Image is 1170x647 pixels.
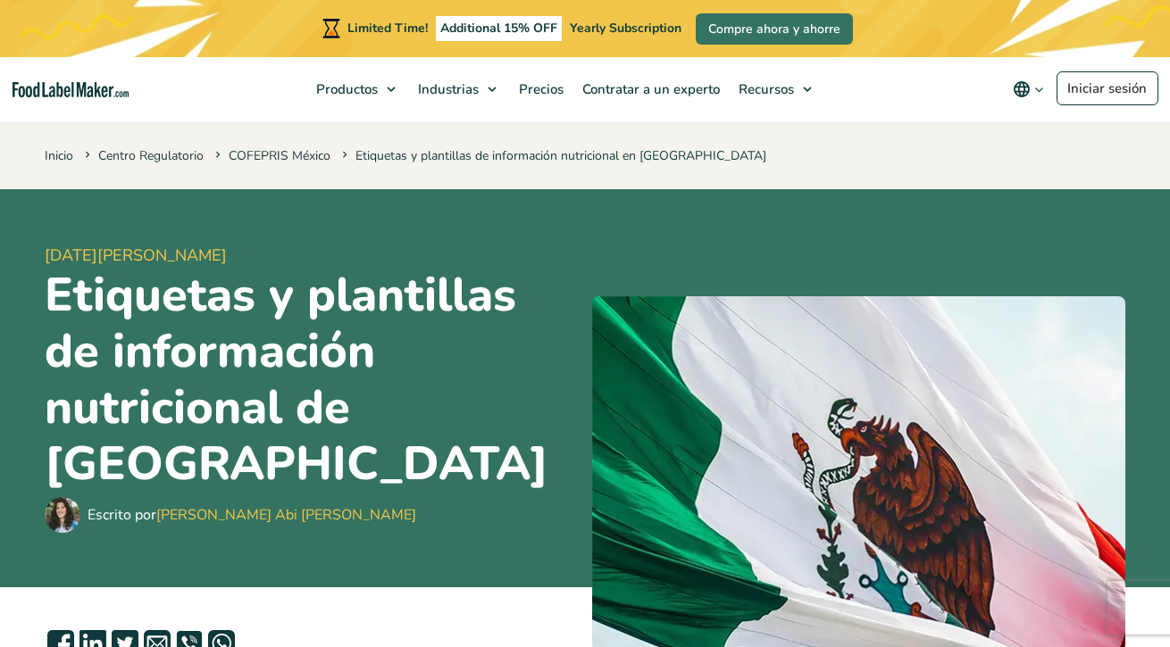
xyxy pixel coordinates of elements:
a: Industrias [409,57,506,121]
span: Precios [514,80,565,98]
a: COFEPRIS México [229,147,330,164]
a: Iniciar sesión [1057,71,1158,105]
span: [DATE][PERSON_NAME] [45,244,578,268]
span: Productos [311,80,380,98]
a: Contratar a un experto [573,57,725,121]
a: Precios [510,57,569,121]
span: Etiquetas y plantillas de información nutricional en [GEOGRAPHIC_DATA] [338,147,766,164]
h1: Etiquetas y plantillas de información nutricional de [GEOGRAPHIC_DATA] [45,268,578,493]
span: Yearly Subscription [570,20,681,37]
span: Contratar a un experto [577,80,722,98]
span: Industrias [413,80,481,98]
a: Inicio [45,147,73,164]
div: Escrito por [88,504,416,526]
span: Recursos [733,80,796,98]
span: Limited Time! [347,20,428,37]
a: Compre ahora y ahorre [696,13,853,45]
a: Centro Regulatorio [98,147,204,164]
a: Productos [307,57,405,121]
span: Additional 15% OFF [436,16,562,41]
img: Maria Abi Hanna - Etiquetadora de alimentos [45,497,80,533]
a: Recursos [730,57,821,121]
a: [PERSON_NAME] Abi [PERSON_NAME] [156,505,416,525]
